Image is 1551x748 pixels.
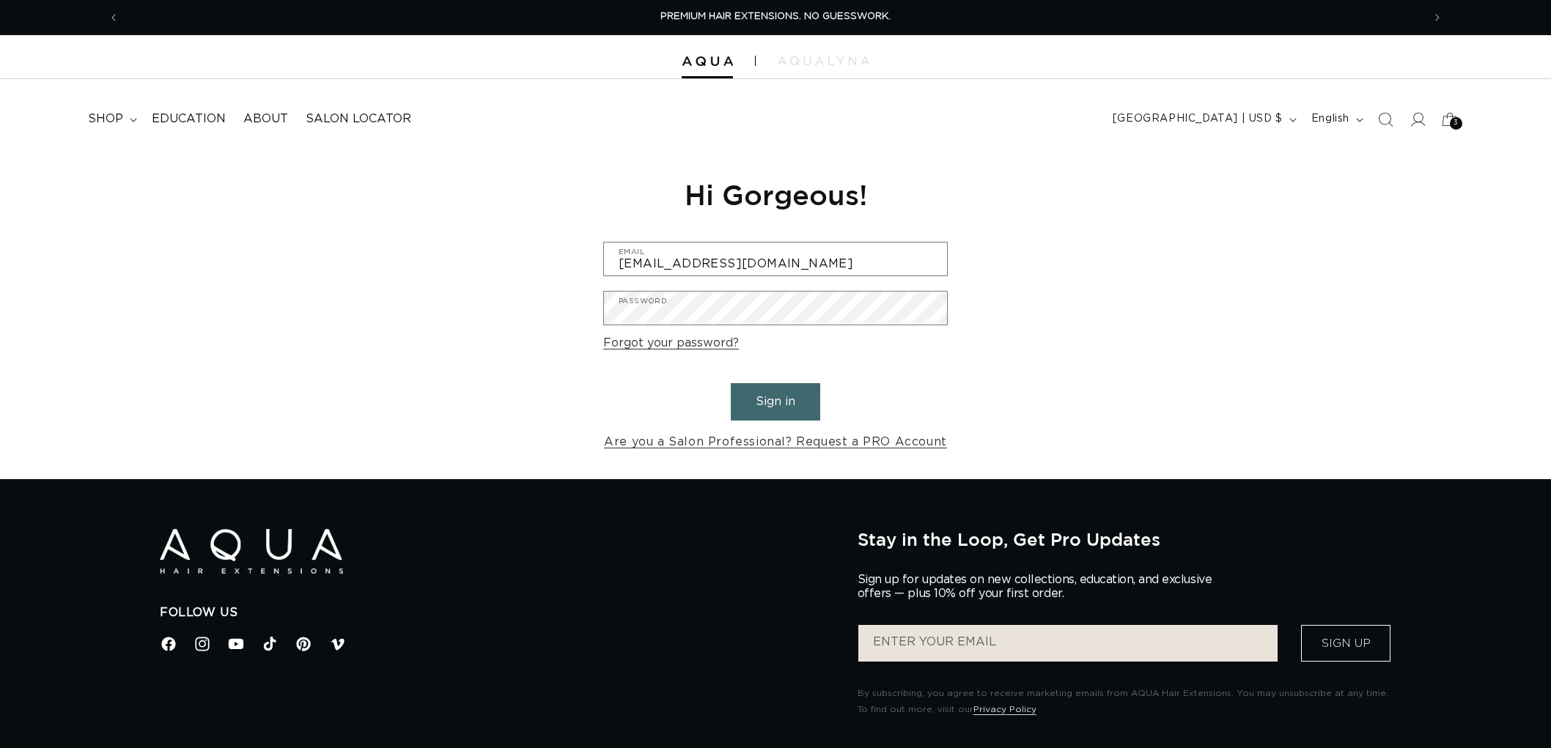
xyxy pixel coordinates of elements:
[97,4,130,32] button: Previous announcement
[778,56,869,65] img: aqualyna.com
[858,686,1391,717] p: By subscribing, you agree to receive marketing emails from AQUA Hair Extensions. You may unsubscr...
[731,383,820,421] button: Sign in
[604,432,947,453] a: Are you a Salon Professional? Request a PRO Account
[858,529,1391,549] h2: Stay in the Loop, Get Pro Updates
[88,111,123,127] span: shop
[603,333,739,354] a: Forgot your password?
[1421,4,1454,32] button: Next announcement
[143,103,235,136] a: Education
[1369,103,1401,136] summary: Search
[1454,117,1459,130] span: 3
[858,625,1278,662] input: ENTER YOUR EMAIL
[1303,105,1369,133] button: English
[1104,105,1303,133] button: [GEOGRAPHIC_DATA] | USD $
[1311,111,1349,127] span: English
[682,56,733,67] img: Aqua Hair Extensions
[1113,111,1283,127] span: [GEOGRAPHIC_DATA] | USD $
[235,103,297,136] a: About
[243,111,288,127] span: About
[1301,625,1390,662] button: Sign Up
[160,605,836,621] h2: Follow Us
[858,573,1224,601] p: Sign up for updates on new collections, education, and exclusive offers — plus 10% off your first...
[603,177,948,212] h1: Hi Gorgeous!
[973,705,1036,714] a: Privacy Policy
[152,111,226,127] span: Education
[306,111,411,127] span: Salon Locator
[160,529,343,574] img: Aqua Hair Extensions
[297,103,420,136] a: Salon Locator
[79,103,143,136] summary: shop
[604,242,947,275] input: Email
[660,12,891,21] span: PREMIUM HAIR EXTENSIONS. NO GUESSWORK.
